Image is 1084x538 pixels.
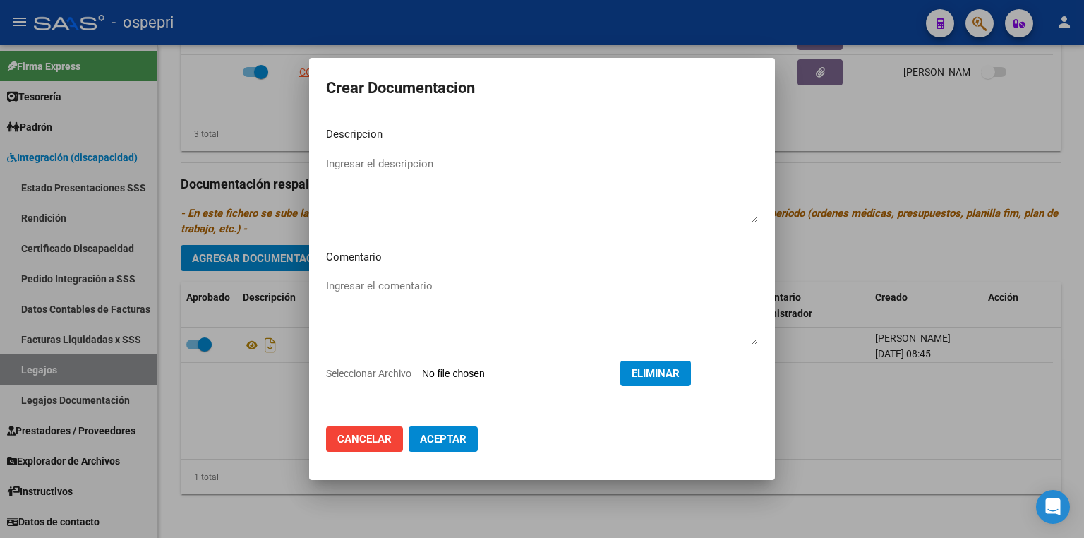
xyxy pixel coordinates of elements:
[1036,490,1070,524] div: Open Intercom Messenger
[326,126,758,143] p: Descripcion
[337,433,392,446] span: Cancelar
[326,426,403,452] button: Cancelar
[620,361,691,386] button: Eliminar
[420,433,466,446] span: Aceptar
[632,367,680,380] span: Eliminar
[326,249,758,265] p: Comentario
[326,75,758,102] h2: Crear Documentacion
[326,368,411,379] span: Seleccionar Archivo
[409,426,478,452] button: Aceptar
